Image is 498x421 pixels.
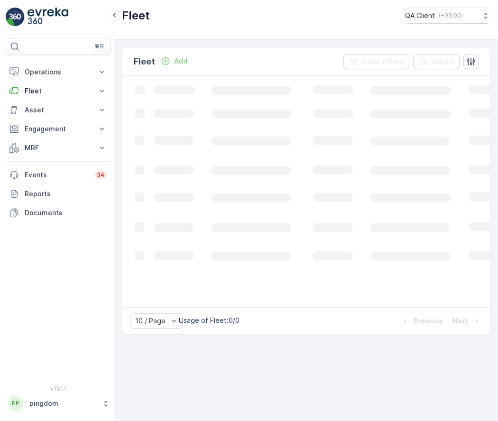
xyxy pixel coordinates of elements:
[25,189,107,199] p: Reports
[6,119,111,138] button: Engagement
[25,143,92,153] p: MRF
[6,63,111,82] button: Operations
[25,124,92,134] p: Engagement
[399,315,444,327] button: Previous
[6,394,111,413] button: PPpingdom
[405,11,435,20] p: QA Client
[29,399,97,408] p: pingdom
[6,82,111,101] button: Fleet
[25,170,89,180] p: Events
[97,171,105,179] p: 34
[179,316,240,325] p: Usage of Fleet : 0/0
[6,184,111,203] a: Reports
[134,55,155,68] p: Fleet
[452,316,468,326] p: Next
[405,8,490,24] button: QA Client(+03:00)
[6,203,111,222] a: Documents
[25,67,92,77] p: Operations
[25,105,92,115] p: Asset
[122,8,150,23] p: Fleet
[6,138,111,157] button: MRF
[6,386,111,392] span: v 1.51.1
[439,12,463,19] p: ( +03:00 )
[94,43,104,50] p: ⌘B
[8,396,23,411] div: PP
[25,86,92,96] p: Fleet
[28,8,68,27] img: logo_light-DOdMpM7g.png
[6,8,25,27] img: logo
[6,165,111,184] a: Events34
[6,101,111,119] button: Asset
[452,315,482,327] button: Next
[174,56,187,66] p: Add
[413,54,460,69] button: Export
[414,316,443,326] p: Previous
[362,57,404,66] p: Clear Filters
[343,54,409,69] button: Clear Filters
[25,208,107,218] p: Documents
[432,57,454,66] p: Export
[157,55,191,67] button: Add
